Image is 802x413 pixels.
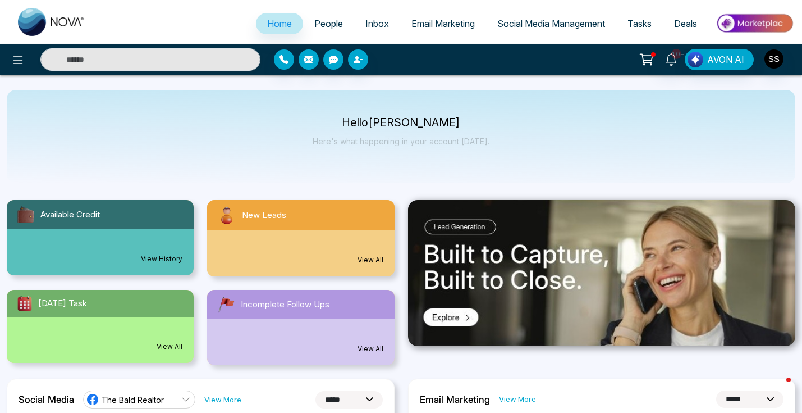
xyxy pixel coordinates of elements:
img: . [408,200,796,346]
span: Tasks [627,18,652,29]
span: Deals [674,18,697,29]
span: AVON AI [707,53,744,66]
a: View More [204,394,241,405]
span: [DATE] Task [38,297,87,310]
a: Inbox [354,13,400,34]
p: Here's what happening in your account [DATE]. [313,137,489,146]
a: Home [256,13,303,34]
a: Deals [663,13,708,34]
a: Email Marketing [400,13,486,34]
a: Incomplete Follow UpsView All [200,290,401,365]
img: Market-place.gif [714,11,795,36]
a: View More [499,394,536,405]
img: Lead Flow [688,52,703,67]
span: Available Credit [40,208,100,221]
img: availableCredit.svg [16,205,36,225]
a: View All [358,344,383,354]
h2: Social Media [19,394,74,405]
a: View History [141,254,182,264]
img: newLeads.svg [216,205,237,226]
span: Incomplete Follow Ups [241,298,329,311]
img: User Avatar [764,49,783,69]
span: Email Marketing [411,18,475,29]
span: New Leads [242,209,286,222]
a: New LeadsView All [200,200,401,276]
a: 10+ [658,49,685,69]
a: View All [358,255,383,265]
h2: Email Marketing [420,394,490,405]
span: 10+ [671,49,681,59]
a: People [303,13,354,34]
span: Home [267,18,292,29]
a: Social Media Management [486,13,616,34]
a: Tasks [616,13,663,34]
span: The Bald Realtor [102,394,164,405]
span: Social Media Management [497,18,605,29]
img: followUps.svg [216,294,236,315]
a: View All [157,342,182,352]
iframe: Intercom live chat [764,375,791,402]
span: Inbox [365,18,389,29]
button: AVON AI [685,49,754,70]
img: todayTask.svg [16,294,34,312]
span: People [314,18,343,29]
p: Hello [PERSON_NAME] [313,118,489,128]
img: Nova CRM Logo [18,8,85,36]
